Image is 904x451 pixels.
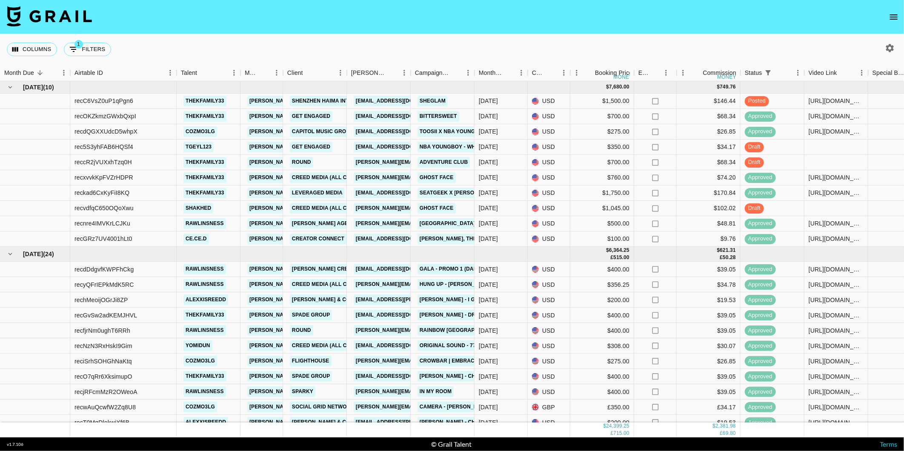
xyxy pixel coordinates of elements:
[745,204,764,212] span: draft
[290,310,332,320] a: Spade Group
[634,65,677,81] div: Expenses: Remove Commission?
[762,67,774,79] button: Show filters
[677,216,741,231] div: $48.81
[334,66,347,79] button: Menu
[74,173,133,182] div: recxvvkKpFVZrHDPR
[418,310,492,320] a: [PERSON_NAME] - Driving
[74,296,128,304] div: rechMeoijOGrJi8ZP
[290,126,355,137] a: Capitol Music Group
[677,323,741,338] div: $39.05
[183,310,226,320] a: thekfamily33
[74,188,129,197] div: reckad6CxKyFiI8KQ
[479,280,498,289] div: Sep '25
[354,96,449,106] a: [EMAIL_ADDRESS][DOMAIN_NAME]
[677,155,741,170] div: $68.34
[528,109,570,124] div: USD
[741,65,804,81] div: Status
[418,218,478,229] a: [GEOGRAPHIC_DATA]
[745,112,776,120] span: approved
[290,142,332,152] a: Get Engaged
[74,65,103,81] div: Airtable ID
[287,65,303,81] div: Client
[258,67,270,79] button: Sort
[745,65,762,81] div: Status
[717,74,736,80] div: money
[606,247,609,254] div: $
[418,371,496,382] a: [PERSON_NAME] - Changes
[183,96,226,106] a: thekfamily33
[418,126,490,137] a: Toosii x NBA Young Boy
[74,112,136,120] div: recOKZkmzGWxbQxpI
[528,186,570,201] div: USD
[677,201,741,216] div: $102.02
[479,219,498,228] div: Oct '25
[290,218,368,229] a: [PERSON_NAME] Agent Inc
[290,203,378,214] a: Creed Media (All Campaigns)
[247,172,386,183] a: [PERSON_NAME][EMAIL_ADDRESS][DOMAIN_NAME]
[479,326,498,335] div: Sep '25
[43,83,54,91] span: ( 10 )
[595,65,632,81] div: Booking Price
[418,279,494,290] a: Hung Up - [PERSON_NAME]
[570,323,634,338] div: $400.00
[247,340,386,351] a: [PERSON_NAME][EMAIL_ADDRESS][DOMAIN_NAME]
[855,66,868,79] button: Menu
[183,157,226,168] a: thekfamily33
[720,83,736,91] div: 749.76
[570,308,634,323] div: $400.00
[479,234,498,243] div: Oct '25
[418,234,571,244] a: [PERSON_NAME], The Creator - Sugar On My Tongue
[528,292,570,308] div: USD
[804,65,868,81] div: Video Link
[418,340,496,351] a: Original Sound - 77xenon
[183,188,226,198] a: thekfamily33
[290,264,435,274] a: [PERSON_NAME] Creative KK ([GEOGRAPHIC_DATA])
[809,112,864,120] div: https://www.tiktok.com/@thekfamily33/video/7557127778877967646?is_from_webapp=1&sender_device=pc&...
[479,357,498,365] div: Sep '25
[418,417,518,428] a: [PERSON_NAME] - Changed Things
[479,188,498,197] div: Oct '25
[290,188,345,198] a: Leveraged Media
[74,342,132,350] div: recNzN3RxHskI9Gim
[34,67,46,79] button: Sort
[809,188,864,197] div: https://www.youtube.com/watch?v=Sm3o2zqu7Mg
[415,65,450,81] div: Campaign (Type)
[181,65,197,81] div: Talent
[745,281,776,289] span: approved
[247,264,386,274] a: [PERSON_NAME][EMAIL_ADDRESS][DOMAIN_NAME]
[570,170,634,186] div: $760.00
[247,111,386,122] a: [PERSON_NAME][EMAIL_ADDRESS][DOMAIN_NAME]
[479,173,498,182] div: Oct '25
[528,140,570,155] div: USD
[183,234,209,244] a: ce.ce.d
[354,279,492,290] a: [PERSON_NAME][EMAIL_ADDRESS][DOMAIN_NAME]
[247,96,386,106] a: [PERSON_NAME][EMAIL_ADDRESS][DOMAIN_NAME]
[528,262,570,277] div: USD
[183,203,213,214] a: shakhed
[809,234,864,243] div: https://www.tiktok.com/@ce.ce.d/video/7558238614040235286?is_from_webapp=1&sender_device=pc&web_i...
[528,338,570,354] div: USD
[479,158,498,166] div: Oct '25
[546,67,558,79] button: Sort
[638,65,650,81] div: Expenses: Remove Commission?
[290,279,378,290] a: Creed Media (All Campaigns)
[677,186,741,201] div: $170.84
[418,402,493,412] a: Camera - [PERSON_NAME]
[347,65,411,81] div: Booker
[290,371,332,382] a: Spade Group
[762,67,774,79] div: 1 active filter
[290,294,364,305] a: [PERSON_NAME] & Co LLC
[745,235,776,243] span: approved
[745,311,776,320] span: approved
[247,371,386,382] a: [PERSON_NAME][EMAIL_ADDRESS][DOMAIN_NAME]
[583,67,595,79] button: Sort
[4,65,34,81] div: Month Due
[57,66,70,79] button: Menu
[354,142,449,152] a: [EMAIL_ADDRESS][DOMAIN_NAME]
[809,173,864,182] div: https://www.tiktok.com/@thekfamily33/photo/7557006890241150239?is_from_webapp=1&sender_device=pc&...
[570,94,634,109] div: $1,500.00
[677,124,741,140] div: $26.85
[354,340,449,351] a: [EMAIL_ADDRESS][DOMAIN_NAME]
[247,157,386,168] a: [PERSON_NAME][EMAIL_ADDRESS][DOMAIN_NAME]
[475,65,528,81] div: Month Due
